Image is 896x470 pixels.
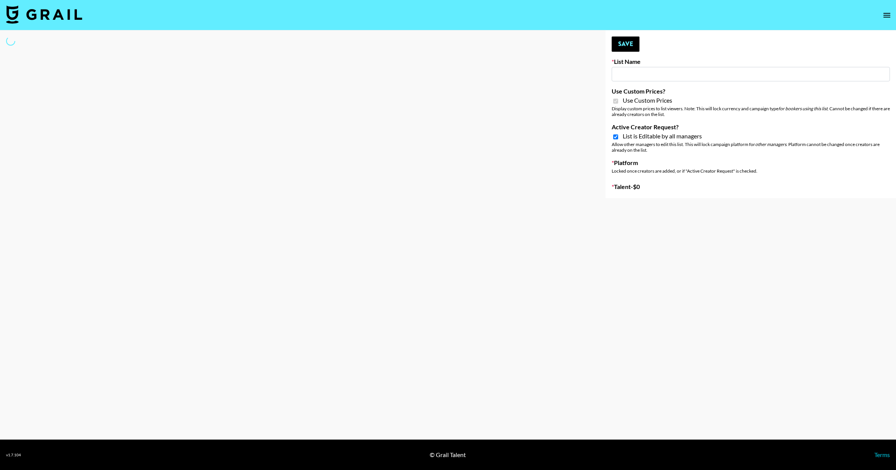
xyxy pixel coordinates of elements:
div: Display custom prices to list viewers. Note: This will lock currency and campaign type . Cannot b... [612,106,890,117]
label: List Name [612,58,890,65]
span: List is Editable by all managers [623,132,702,140]
label: Talent - $ 0 [612,183,890,191]
label: Use Custom Prices? [612,87,890,95]
button: Save [612,37,639,52]
img: Grail Talent [6,5,82,24]
span: Use Custom Prices [623,97,672,104]
em: other managers [755,141,786,147]
div: Allow other managers to edit this list. This will lock campaign platform for . Platform cannot be... [612,141,890,153]
label: Platform [612,159,890,167]
div: Locked once creators are added, or if "Active Creator Request" is checked. [612,168,890,174]
div: v 1.7.104 [6,453,21,457]
em: for bookers using this list [778,106,827,111]
button: open drawer [879,8,894,23]
label: Active Creator Request? [612,123,890,131]
a: Terms [874,451,890,458]
div: © Grail Talent [430,451,466,459]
